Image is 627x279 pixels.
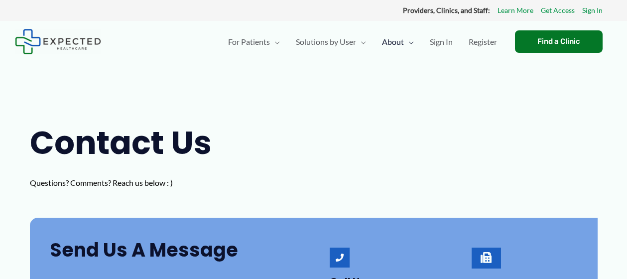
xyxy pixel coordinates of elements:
span: For Patients [228,24,270,59]
h2: Send Us a Message [50,238,294,262]
a: Sign In [582,4,603,17]
a: Register [461,24,505,59]
strong: Providers, Clinics, and Staff: [403,6,490,14]
a: Solutions by UserMenu Toggle [288,24,374,59]
nav: Primary Site Navigation [220,24,505,59]
a: Call Us [330,248,350,268]
span: Solutions by User [296,24,356,59]
span: Sign In [430,24,453,59]
span: Menu Toggle [270,24,280,59]
a: Get Access [541,4,575,17]
a: AboutMenu Toggle [374,24,422,59]
span: About [382,24,404,59]
a: For PatientsMenu Toggle [220,24,288,59]
span: Menu Toggle [404,24,414,59]
span: Register [469,24,497,59]
a: Sign In [422,24,461,59]
a: Find a Clinic [515,30,603,53]
h1: Contact Us [30,121,234,165]
span: Menu Toggle [356,24,366,59]
p: Questions? Comments? Reach us below : ) [30,175,234,190]
img: Expected Healthcare Logo - side, dark font, small [15,29,101,54]
a: Learn More [498,4,533,17]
